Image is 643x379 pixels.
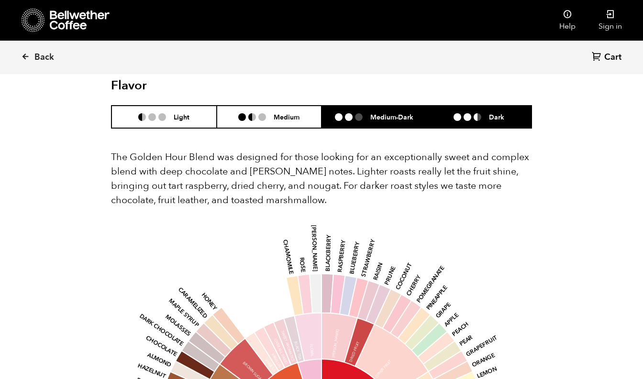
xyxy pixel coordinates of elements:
h6: Light [174,113,189,121]
span: Cart [604,52,621,63]
p: The Golden Hour Blend was designed for those looking for an exceptionally sweet and complex blend... [111,150,532,207]
h6: Dark [489,113,504,121]
a: Cart [592,51,624,64]
span: Back [34,52,54,63]
h6: Medium-Dark [370,113,413,121]
h6: Medium [274,113,299,121]
h2: Flavor [111,78,251,93]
